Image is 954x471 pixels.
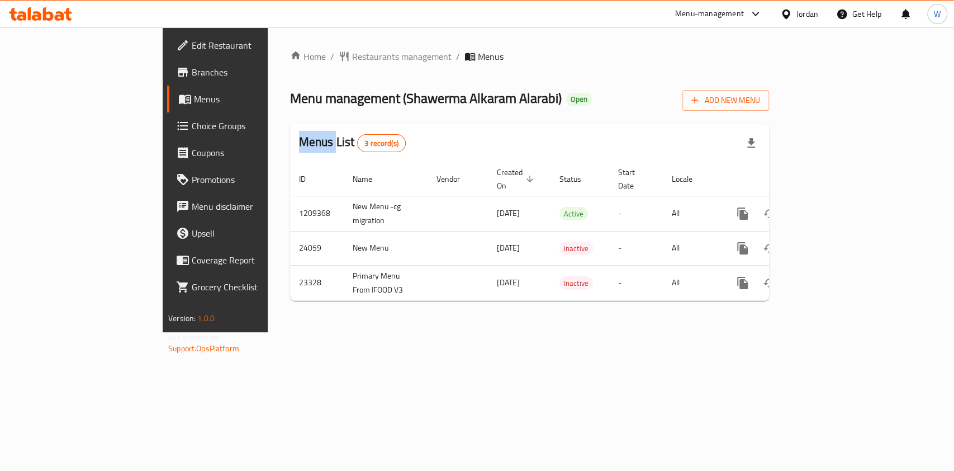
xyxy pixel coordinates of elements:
[290,50,769,63] nav: breadcrumb
[756,200,783,227] button: Change Status
[934,8,941,20] span: W
[353,172,387,186] span: Name
[675,7,744,21] div: Menu-management
[167,59,322,86] a: Branches
[497,275,520,290] span: [DATE]
[344,265,428,300] td: Primary Menu From IFOOD V3
[691,93,760,107] span: Add New Menu
[609,231,663,265] td: -
[672,172,707,186] span: Locale
[618,166,649,192] span: Start Date
[497,206,520,220] span: [DATE]
[192,173,313,186] span: Promotions
[352,50,452,63] span: Restaurants management
[559,242,593,255] div: Inactive
[290,162,846,301] table: enhanced table
[559,172,596,186] span: Status
[559,277,593,290] span: Inactive
[478,50,504,63] span: Menus
[663,231,720,265] td: All
[756,270,783,296] button: Change Status
[663,196,720,231] td: All
[167,247,322,274] a: Coverage Report
[729,235,756,262] button: more
[720,162,846,196] th: Actions
[192,146,313,159] span: Coupons
[559,276,593,290] div: Inactive
[168,311,196,326] span: Version:
[167,112,322,139] a: Choice Groups
[192,227,313,240] span: Upsell
[194,92,313,106] span: Menus
[167,193,322,220] a: Menu disclaimer
[192,200,313,213] span: Menu disclaimer
[497,241,520,255] span: [DATE]
[566,95,592,104] span: Open
[192,65,313,79] span: Branches
[756,235,783,262] button: Change Status
[339,50,452,63] a: Restaurants management
[167,32,322,59] a: Edit Restaurant
[299,172,320,186] span: ID
[358,138,405,149] span: 3 record(s)
[167,274,322,300] a: Grocery Checklist
[167,86,322,112] a: Menus
[609,265,663,300] td: -
[192,280,313,294] span: Grocery Checklist
[566,93,592,106] div: Open
[609,196,663,231] td: -
[796,8,818,20] div: Jordan
[299,134,406,152] h2: Menus List
[167,166,322,193] a: Promotions
[192,39,313,52] span: Edit Restaurant
[167,220,322,247] a: Upsell
[663,265,720,300] td: All
[167,139,322,166] a: Coupons
[330,50,334,63] li: /
[344,196,428,231] td: New Menu -cg migration
[738,130,765,157] div: Export file
[559,208,588,220] span: Active
[436,172,474,186] span: Vendor
[456,50,460,63] li: /
[197,311,215,326] span: 1.0.0
[682,90,769,111] button: Add New Menu
[192,119,313,133] span: Choice Groups
[729,200,756,227] button: more
[344,231,428,265] td: New Menu
[290,86,562,111] span: Menu management ( Shawerma Alkaram Alarabi )
[497,166,537,192] span: Created On
[192,253,313,267] span: Coverage Report
[559,242,593,255] span: Inactive
[729,270,756,296] button: more
[168,330,220,345] span: Get support on:
[168,341,239,356] a: Support.OpsPlatform
[357,134,406,152] div: Total records count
